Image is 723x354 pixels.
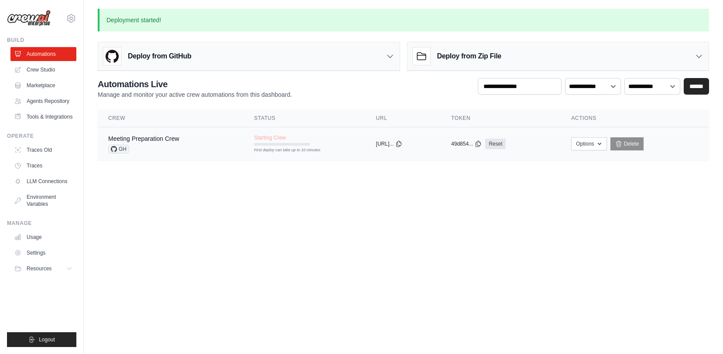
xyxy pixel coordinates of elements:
[437,51,501,61] h3: Deploy from Zip File
[561,109,709,127] th: Actions
[10,230,76,244] a: Usage
[366,109,441,127] th: URL
[98,78,292,90] h2: Automations Live
[98,90,292,99] p: Manage and monitor your active crew automations from this dashboard.
[108,135,179,142] a: Meeting Preparation Crew
[10,190,76,211] a: Environment Variables
[7,133,76,140] div: Operate
[10,94,76,108] a: Agents Repository
[10,246,76,260] a: Settings
[128,51,191,61] h3: Deploy from GitHub
[7,220,76,227] div: Manage
[10,63,76,77] a: Crew Studio
[10,78,76,92] a: Marketplace
[103,48,121,65] img: GitHub Logo
[7,332,76,347] button: Logout
[10,262,76,276] button: Resources
[441,109,561,127] th: Token
[98,109,243,127] th: Crew
[7,37,76,44] div: Build
[254,134,286,141] span: Starting Crew
[108,145,129,153] span: GH
[254,147,310,153] div: First deploy can take up to 10 minutes
[485,139,506,149] a: Reset
[243,109,365,127] th: Status
[571,137,606,150] button: Options
[98,9,709,31] p: Deployment started!
[39,336,55,343] span: Logout
[10,110,76,124] a: Tools & Integrations
[10,47,76,61] a: Automations
[10,159,76,173] a: Traces
[10,174,76,188] a: LLM Connections
[610,137,644,150] a: Delete
[27,265,51,272] span: Resources
[10,143,76,157] a: Traces Old
[451,140,482,147] button: 49d854...
[7,10,51,27] img: Logo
